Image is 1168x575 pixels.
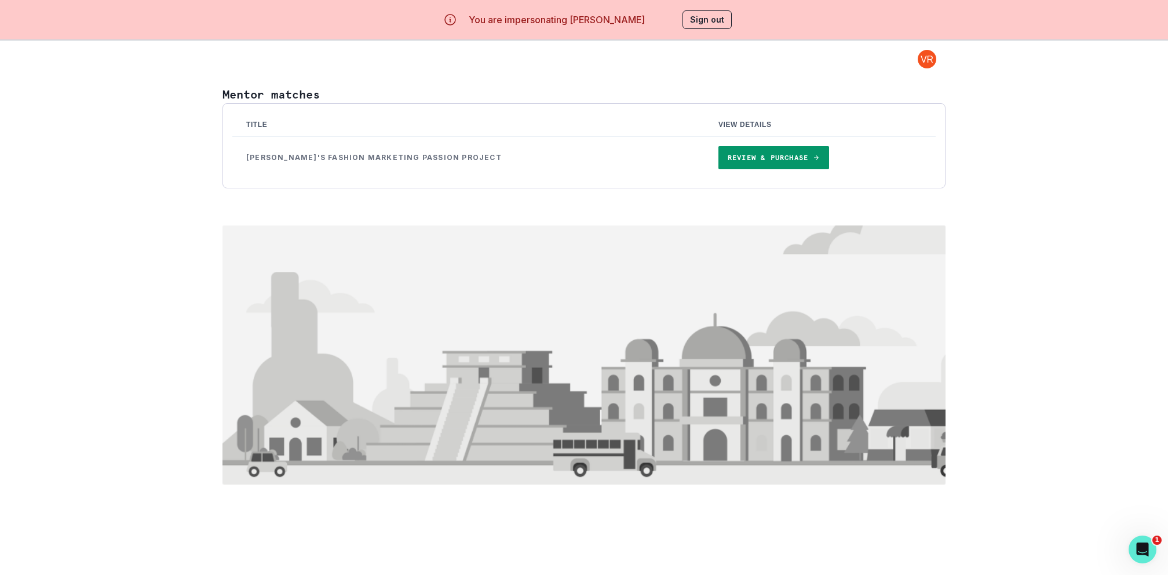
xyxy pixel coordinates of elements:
p: Mentor matches [222,86,946,103]
span: 1 [1152,536,1162,545]
a: Review & Purchase [718,146,829,169]
button: Sign out [682,10,732,29]
iframe: Intercom live chat [1129,536,1156,563]
p: You are impersonating [PERSON_NAME] [469,13,645,27]
th: Title [232,113,705,137]
img: Image of cars passing by buildings from different cities [222,225,946,485]
td: [PERSON_NAME]'s Fashion Marketing Passion Project [232,137,705,179]
th: View Details [705,113,936,137]
button: profile picture [908,50,946,68]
